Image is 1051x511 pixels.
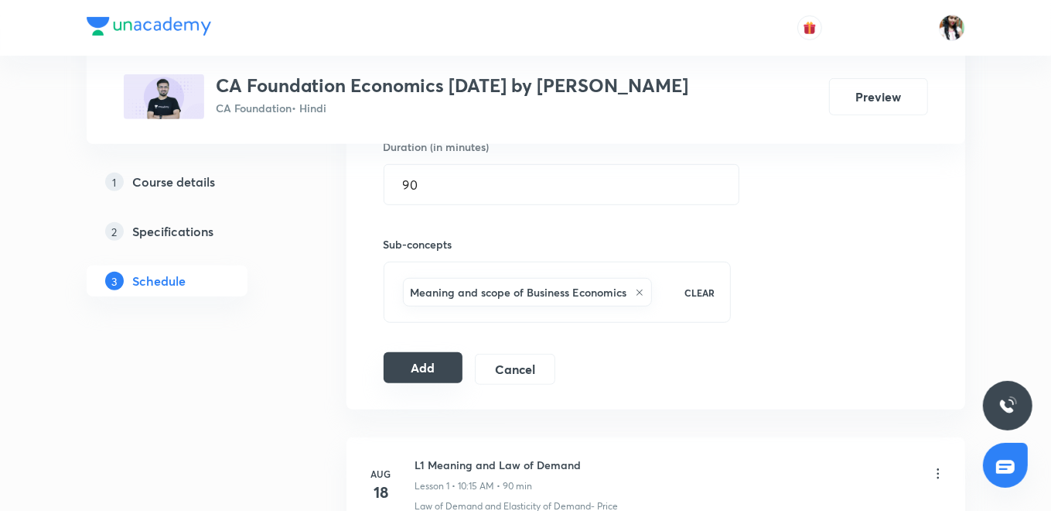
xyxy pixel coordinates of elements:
[124,74,204,119] img: B235EF79-F3D8-4A62-BDDB-9229068B28CA_plus.png
[366,467,397,481] h6: Aug
[105,173,124,191] p: 1
[998,396,1017,415] img: ttu
[133,222,214,241] h5: Specifications
[475,354,555,385] button: Cancel
[384,236,732,252] h6: Sub-concepts
[415,457,582,473] h6: L1 Meaning and Law of Demand
[684,286,715,300] p: CLEAR
[803,21,817,35] img: avatar
[133,272,186,290] h5: Schedule
[87,216,297,247] a: 2Specifications
[797,15,822,40] button: avatar
[87,17,211,39] a: Company Logo
[384,165,739,204] input: 90
[939,15,965,41] img: Bismita Dutta
[217,74,689,97] h3: CA Foundation Economics [DATE] by [PERSON_NAME]
[133,173,216,191] h5: Course details
[829,78,928,115] button: Preview
[87,166,297,197] a: 1Course details
[411,284,627,300] h6: Meaning and scope of Business Economics
[217,100,689,116] p: CA Foundation • Hindi
[384,139,490,155] h6: Duration (in minutes)
[415,479,533,493] p: Lesson 1 • 10:15 AM • 90 min
[384,352,463,383] button: Add
[87,17,211,36] img: Company Logo
[105,272,124,290] p: 3
[105,222,124,241] p: 2
[366,481,397,504] h4: 18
